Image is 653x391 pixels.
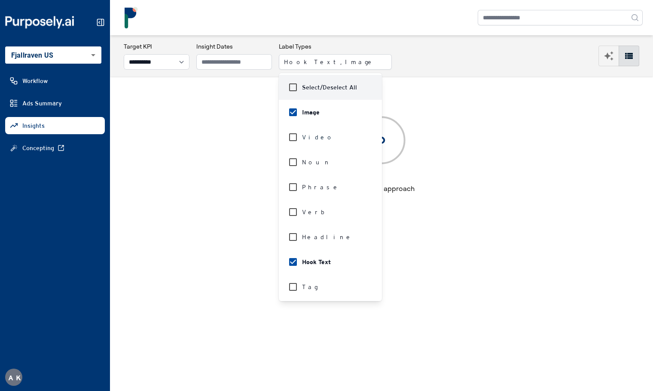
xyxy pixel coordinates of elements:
[302,283,317,291] span: Tag
[302,208,328,216] span: Verb
[22,99,62,108] span: Ads Summary
[5,95,105,112] a: Ads Summary
[5,369,22,386] button: AK
[279,42,392,51] h3: Label Types
[302,83,357,92] label: Select/Deselect All
[124,42,189,51] h3: Target KPI
[302,108,320,117] span: Image
[5,46,101,64] div: Fjallraven US
[22,144,54,152] span: Concepting
[22,121,45,130] span: Insights
[279,54,392,70] button: Hook Text, Image
[5,369,22,386] div: A K
[22,77,48,85] span: Workflow
[302,133,335,142] span: Video
[302,183,340,191] span: Phrase
[302,158,331,166] span: Noun
[5,72,105,89] a: Workflow
[196,42,272,51] h3: Insight Dates
[5,117,105,134] a: Insights
[120,7,142,28] img: logo
[302,233,353,241] span: Headline
[302,258,331,266] span: Hook Text
[5,139,105,157] a: Concepting
[279,73,382,301] ul: Hook Text, Image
